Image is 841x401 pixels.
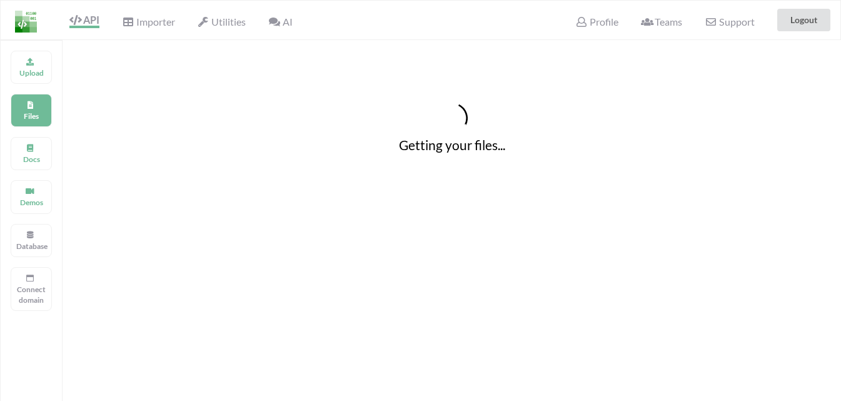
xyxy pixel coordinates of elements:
[16,241,46,251] p: Database
[777,9,830,31] button: Logout
[705,17,754,27] span: Support
[15,11,37,33] img: LogoIcon.png
[69,14,99,26] span: API
[16,111,46,121] p: Files
[198,16,246,28] span: Utilities
[268,16,292,28] span: AI
[16,68,46,78] p: Upload
[16,197,46,208] p: Demos
[641,16,682,28] span: Teams
[575,16,618,28] span: Profile
[16,284,46,305] p: Connect domain
[16,154,46,165] p: Docs
[122,16,174,28] span: Importer
[63,137,841,153] h4: Getting your files...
